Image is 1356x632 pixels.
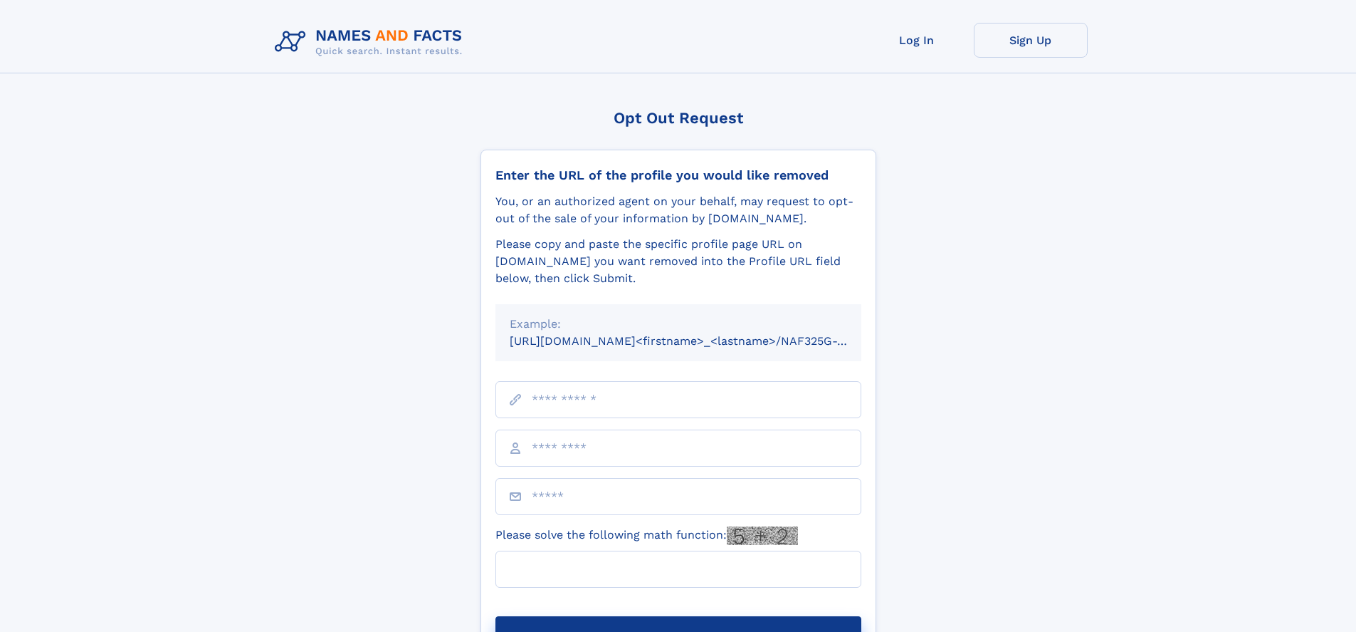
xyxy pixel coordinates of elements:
[495,193,861,227] div: You, or an authorized agent on your behalf, may request to opt-out of the sale of your informatio...
[974,23,1088,58] a: Sign Up
[269,23,474,61] img: Logo Names and Facts
[495,527,798,545] label: Please solve the following math function:
[860,23,974,58] a: Log In
[480,109,876,127] div: Opt Out Request
[495,236,861,287] div: Please copy and paste the specific profile page URL on [DOMAIN_NAME] you want removed into the Pr...
[495,167,861,183] div: Enter the URL of the profile you would like removed
[510,334,888,348] small: [URL][DOMAIN_NAME]<firstname>_<lastname>/NAF325G-xxxxxxxx
[510,316,847,333] div: Example:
